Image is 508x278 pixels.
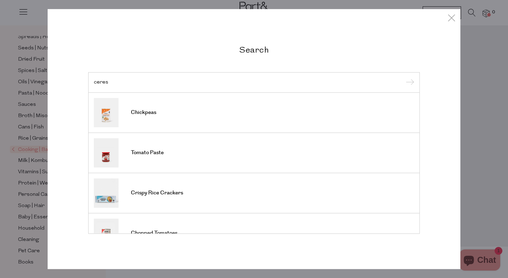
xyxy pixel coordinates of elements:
[131,149,164,156] span: Tomato Paste
[131,230,177,237] span: Chopped Tomatoes
[94,138,119,167] img: Tomato Paste
[94,178,414,207] a: Crispy Rice Crackers
[94,80,414,85] input: Search
[94,98,414,127] a: Chickpeas
[88,44,420,55] h2: Search
[94,218,414,248] a: Chopped Tomatoes
[94,138,414,167] a: Tomato Paste
[131,109,156,116] span: Chickpeas
[131,189,183,197] span: Crispy Rice Crackers
[94,178,119,207] img: Crispy Rice Crackers
[94,218,119,248] img: Chopped Tomatoes
[94,98,119,127] img: Chickpeas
